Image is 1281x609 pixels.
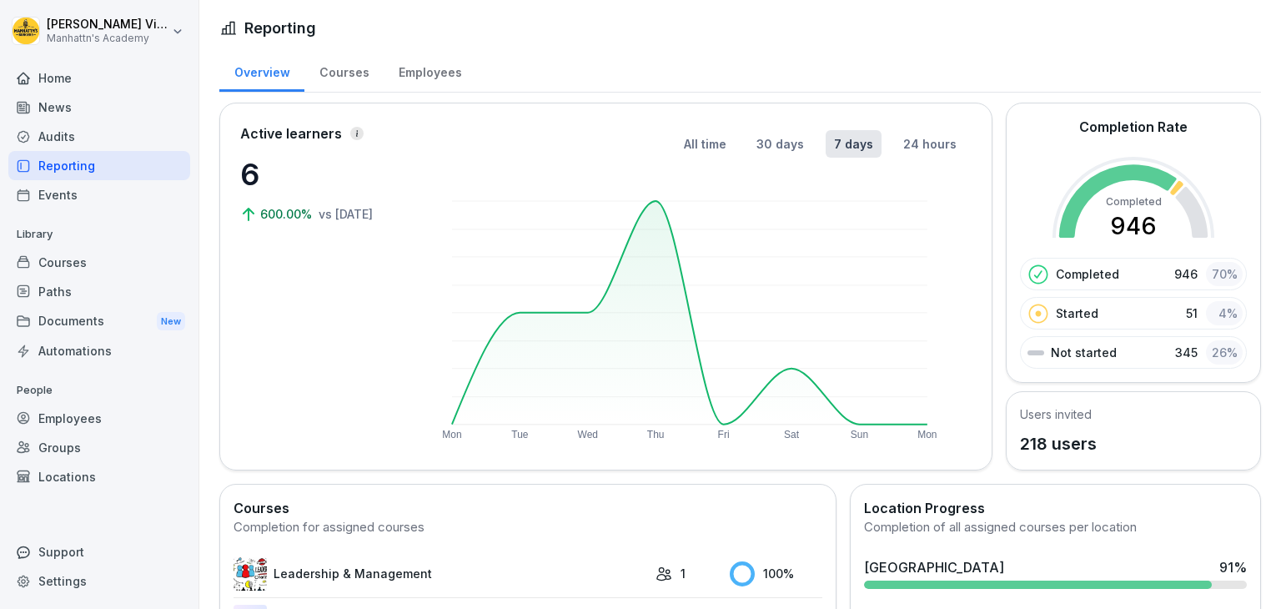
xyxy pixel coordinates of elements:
[8,377,190,404] p: People
[8,221,190,248] p: Library
[8,306,190,337] a: DocumentsNew
[748,130,812,158] button: 30 days
[304,49,384,92] a: Courses
[1206,340,1243,365] div: 26 %
[47,18,168,32] p: [PERSON_NAME] Vierse
[676,130,735,158] button: All time
[244,17,316,39] h1: Reporting
[1020,405,1097,423] h5: Users invited
[240,123,342,143] p: Active learners
[8,566,190,596] a: Settings
[1174,265,1198,283] p: 946
[1206,301,1243,325] div: 4 %
[8,151,190,180] a: Reporting
[8,433,190,462] a: Groups
[864,518,1247,537] div: Completion of all assigned courses per location
[730,561,822,586] div: 100 %
[384,49,476,92] a: Employees
[1219,557,1247,577] div: 91 %
[234,557,647,591] a: Leadership & Management
[1206,262,1243,286] div: 70 %
[647,429,665,440] text: Thu
[1175,344,1198,361] p: 345
[681,565,686,582] p: 1
[8,122,190,151] a: Audits
[1056,304,1098,322] p: Started
[319,205,373,223] p: vs [DATE]
[157,312,185,331] div: New
[442,429,461,440] text: Mon
[219,49,304,92] a: Overview
[1051,344,1117,361] p: Not started
[1020,431,1097,456] p: 218 users
[240,152,407,197] p: 6
[895,130,965,158] button: 24 hours
[864,498,1247,518] h2: Location Progress
[785,429,801,440] text: Sat
[718,429,730,440] text: Fri
[8,248,190,277] a: Courses
[578,429,598,440] text: Wed
[260,205,315,223] p: 600.00%
[234,498,822,518] h2: Courses
[234,557,267,591] img: m5os3g31qv4yrwr27cnhnia0.png
[826,130,882,158] button: 7 days
[8,404,190,433] a: Employees
[8,93,190,122] a: News
[857,551,1253,596] a: [GEOGRAPHIC_DATA]91%
[864,557,1004,577] div: [GEOGRAPHIC_DATA]
[8,462,190,491] a: Locations
[511,429,529,440] text: Tue
[8,336,190,365] a: Automations
[1079,117,1188,137] h2: Completion Rate
[8,63,190,93] a: Home
[8,180,190,209] a: Events
[851,429,868,440] text: Sun
[918,429,937,440] text: Mon
[1186,304,1198,322] p: 51
[234,518,822,537] div: Completion for assigned courses
[8,537,190,566] div: Support
[8,306,190,337] div: Documents
[47,33,168,44] p: Manhattn's Academy
[1056,265,1119,283] p: Completed
[8,277,190,306] a: Paths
